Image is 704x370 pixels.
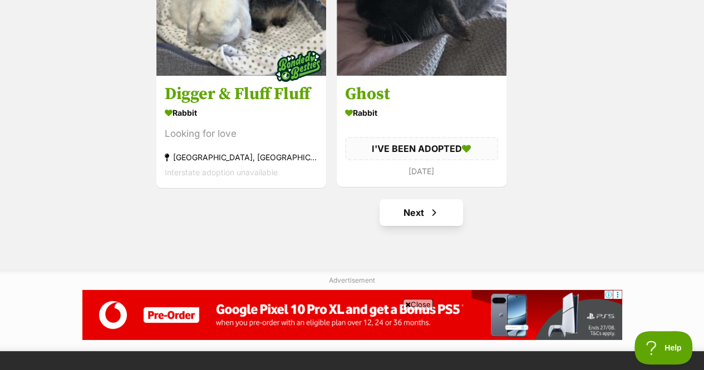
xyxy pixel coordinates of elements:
div: Rabbit [345,105,498,121]
div: I'VE BEEN ADOPTED [345,137,498,160]
a: Ghost Rabbit I'VE BEEN ADOPTED [DATE] favourite [337,75,506,187]
div: [GEOGRAPHIC_DATA], [GEOGRAPHIC_DATA] [165,150,318,165]
div: Looking for love [165,126,318,141]
iframe: Advertisement [82,290,622,340]
iframe: Advertisement [150,314,555,364]
h3: Ghost [345,83,498,105]
div: [DATE] [345,164,498,179]
span: Close [403,299,433,310]
div: Rabbit [165,105,318,121]
h3: Digger & Fluff Fluff [165,83,318,105]
a: Digger & Fluff Fluff Rabbit Looking for love [GEOGRAPHIC_DATA], [GEOGRAPHIC_DATA] Interstate adop... [156,75,326,188]
nav: Pagination [155,199,687,226]
iframe: Help Scout Beacon - Open [634,331,693,364]
a: Next page [380,199,463,226]
img: bonded besties [270,38,326,94]
span: Interstate adoption unavailable [165,167,278,177]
